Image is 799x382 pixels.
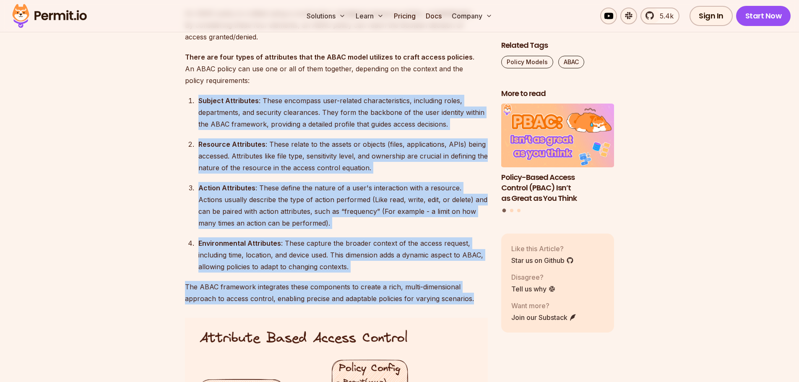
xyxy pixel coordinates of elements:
[517,209,521,212] button: Go to slide 3
[390,8,419,24] a: Pricing
[690,6,733,26] a: Sign In
[8,2,91,30] img: Permit logo
[185,53,473,61] strong: There are four types of attributes that the ABAC model utilizes to craft access policies
[511,272,556,282] p: Disagree?
[501,104,614,214] div: Posts
[510,209,513,212] button: Go to slide 2
[198,138,488,174] div: : These relate to the assets or objects (files, applications, APIs) being accessed. Attributes li...
[198,140,265,148] strong: Resource Attributes
[198,184,255,192] strong: Action Attributes
[422,8,445,24] a: Docs
[501,104,614,168] img: Policy-Based Access Control (PBAC) Isn’t as Great as You Think
[198,182,488,229] div: : These define the nature of a user's interaction with a resource. Actions usually describe the t...
[655,11,674,21] span: 5.4k
[511,301,577,311] p: Want more?
[640,8,679,24] a: 5.4k
[501,88,614,99] h2: More to read
[198,239,281,247] strong: Environmental Attributes
[198,96,259,105] strong: Subject Attributes
[501,104,614,204] a: Policy-Based Access Control (PBAC) Isn’t as Great as You ThinkPolicy-Based Access Control (PBAC) ...
[736,6,791,26] a: Start Now
[352,8,387,24] button: Learn
[501,56,553,68] a: Policy Models
[511,284,556,294] a: Tell us why
[501,104,614,204] li: 1 of 3
[501,40,614,51] h2: Related Tags
[511,244,574,254] p: Like this Article?
[511,255,574,265] a: Star us on Github
[198,237,488,273] div: : These capture the broader context of the access request, including time, location, and device u...
[185,51,488,86] p: . An ABAC policy can use one or all of them together, depending on the context and the policy req...
[448,8,496,24] button: Company
[303,8,349,24] button: Solutions
[558,56,584,68] a: ABAC
[185,281,488,304] p: The ABAC framework integrates these components to create a rich, multi-dimensional approach to ac...
[198,95,488,130] div: : These encompass user-related characteristics, including roles, departments, and security cleara...
[511,312,577,322] a: Join our Substack
[501,172,614,203] h3: Policy-Based Access Control (PBAC) Isn’t as Great as You Think
[502,209,506,213] button: Go to slide 1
